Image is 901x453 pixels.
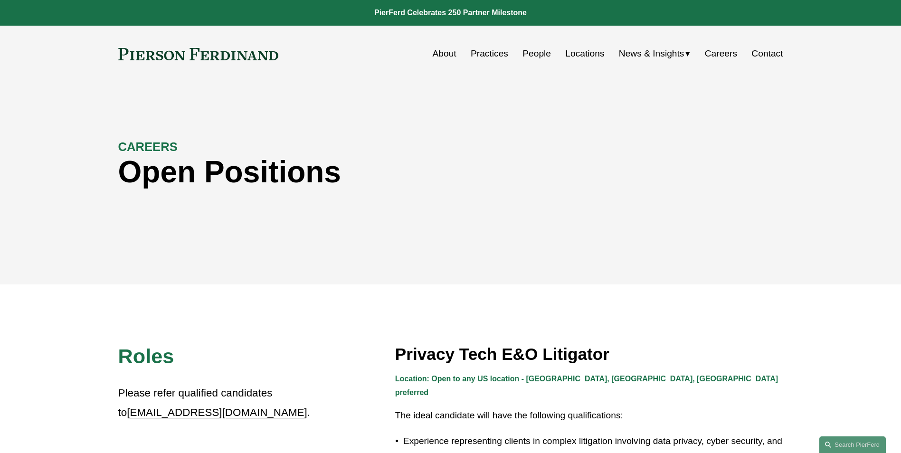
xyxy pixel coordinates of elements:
[118,384,312,422] p: Please refer qualified candidates to .
[127,406,307,418] a: [EMAIL_ADDRESS][DOMAIN_NAME]
[395,344,783,365] h3: Privacy Tech E&O Litigator
[395,375,780,396] strong: Location: Open to any US location - [GEOGRAPHIC_DATA], [GEOGRAPHIC_DATA], [GEOGRAPHIC_DATA] prefe...
[751,45,783,63] a: Contact
[471,45,508,63] a: Practices
[619,45,691,63] a: folder dropdown
[565,45,604,63] a: Locations
[118,140,178,153] strong: CAREERS
[522,45,551,63] a: People
[619,46,684,62] span: News & Insights
[433,45,456,63] a: About
[118,345,174,368] span: Roles
[705,45,737,63] a: Careers
[819,436,886,453] a: Search this site
[395,407,783,424] p: The ideal candidate will have the following qualifications:
[118,155,617,189] h1: Open Positions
